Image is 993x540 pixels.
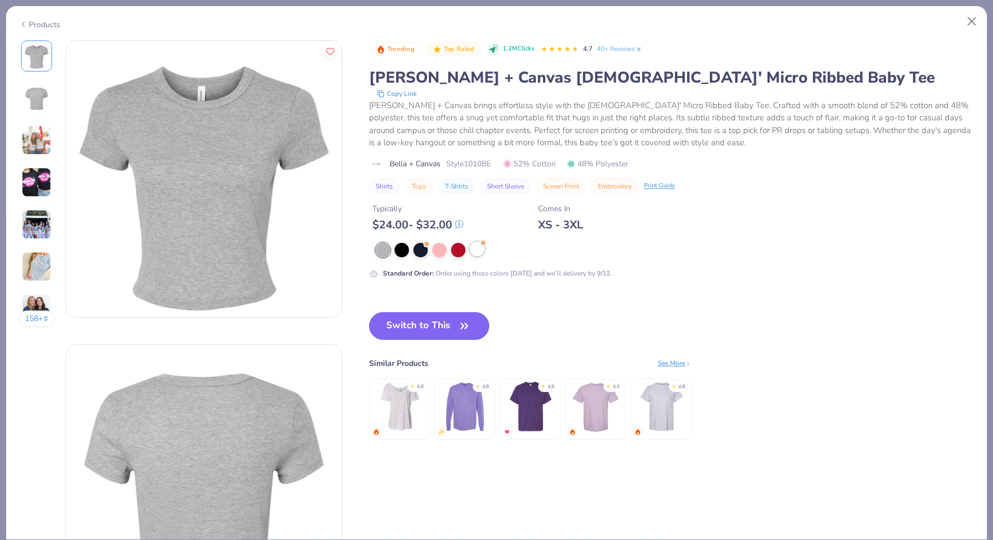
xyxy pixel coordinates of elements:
div: Comes In [538,203,583,215]
button: Like [323,44,337,59]
div: Typically [372,203,463,215]
img: trending.gif [569,429,576,435]
button: Badge Button [370,42,420,57]
div: ★ [475,383,480,388]
button: Close [961,11,982,32]
img: newest.gif [438,429,445,435]
div: XS - 3XL [538,218,583,232]
div: ★ [541,383,545,388]
div: See More [658,358,692,368]
div: Similar Products [369,358,428,369]
span: 1.2M Clicks [503,44,534,54]
div: ★ [410,383,414,388]
span: 48% Polyester [567,158,628,170]
div: $ 24.00 - $ 32.00 [372,218,463,232]
button: Screen Print [536,179,586,194]
div: 4.8 [482,383,489,391]
img: Front [66,41,342,317]
button: T-Shirts [438,179,475,194]
img: MostFav.gif [504,429,510,435]
img: Hanes Unisex 5.2 Oz. Comfortsoft Cotton T-Shirt [504,380,557,433]
a: 40+ Reviews [597,44,643,54]
span: Top Rated [444,46,475,52]
div: 4.8 [417,383,423,391]
img: trending.gif [373,429,380,435]
img: Back [23,85,50,111]
img: User generated content [22,125,52,155]
button: Switch to This [369,312,489,340]
div: [PERSON_NAME] + Canvas brings effortless style with the [DEMOGRAPHIC_DATA]' Micro Ribbed Baby Tee... [369,99,974,149]
span: 52% Cotton [503,158,556,170]
div: 4.8 [547,383,554,391]
img: Comfort Colors Adult Heavyweight RS Long-Sleeve Pocket T-Shirt [439,380,492,433]
button: 158+ [19,310,55,327]
div: ★ [672,383,676,388]
button: Badge Button [427,42,480,57]
button: Short Sleeve [480,179,531,194]
div: Print Guide [644,181,675,191]
div: Products [19,19,60,30]
span: Trending [387,46,414,52]
div: 4.9 [613,383,620,391]
button: copy to clipboard [373,88,420,99]
button: Embroidery [591,179,638,194]
img: Bella + Canvas Ladies' Slouchy T-Shirt [373,380,426,433]
img: User generated content [22,167,52,197]
button: Tops [405,179,433,194]
img: User generated content [22,252,52,282]
strong: Standard Order : [383,269,434,278]
img: Trending sort [376,45,385,54]
img: Top Rated sort [433,45,442,54]
button: Shirts [369,179,400,194]
div: Order using these colors [DATE] and we’ll delivery by 9/12. [383,268,612,278]
img: trending.gif [634,429,641,435]
div: 4.7 Stars [541,40,579,58]
img: User generated content [22,294,52,324]
div: ★ [606,383,611,388]
span: Bella + Canvas [390,158,441,170]
img: Gildan Adult Heavy Cotton T-Shirt [635,380,688,433]
span: Style 1010BE [446,158,491,170]
div: [PERSON_NAME] + Canvas [DEMOGRAPHIC_DATA]' Micro Ribbed Baby Tee [369,67,974,88]
img: Comfort Colors Adult Heavyweight T-Shirt [570,380,622,433]
img: Front [23,43,50,69]
div: 4.8 [678,383,685,391]
img: User generated content [22,210,52,240]
img: brand logo [369,160,384,169]
span: 4.7 [583,44,592,53]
